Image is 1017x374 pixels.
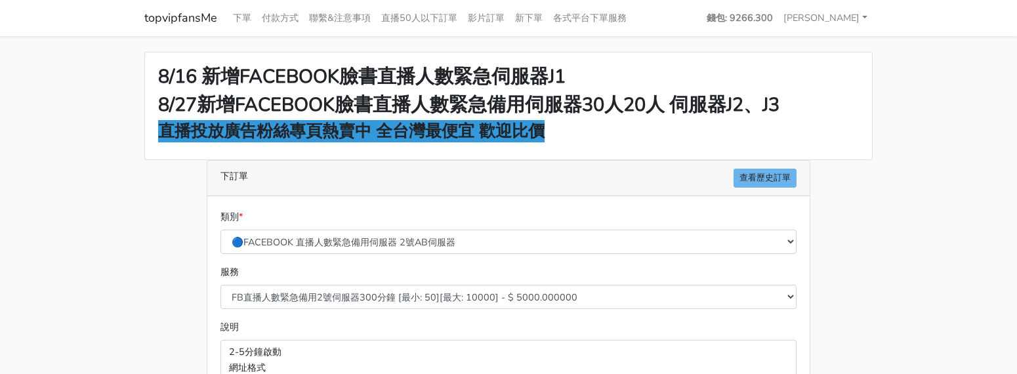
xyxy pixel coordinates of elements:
strong: 錢包: 9266.300 [707,11,773,24]
a: 聯繫&注意事項 [304,5,376,31]
a: 各式平台下單服務 [548,5,632,31]
label: 說明 [220,320,239,335]
a: 錢包: 9266.300 [701,5,778,31]
a: 查看歷史訂單 [734,169,797,188]
a: 直播50人以下訂單 [376,5,463,31]
a: 付款方式 [257,5,304,31]
strong: 8/16 新增FACEBOOK臉書直播人數緊急伺服器J1 [158,64,566,89]
strong: 8/27新增FACEBOOK臉書直播人數緊急備用伺服器30人20人 伺服器J2、J3 [158,92,779,117]
a: 新下單 [510,5,548,31]
a: [PERSON_NAME] [778,5,873,31]
strong: 直播投放廣告粉絲專頁熱賣中 全台灣最便宜 歡迎比價 [158,120,545,142]
a: 下單 [228,5,257,31]
a: topvipfansMe [144,5,217,31]
a: 影片訂單 [463,5,510,31]
div: 下訂單 [207,161,810,196]
label: 服務 [220,264,239,280]
label: 類別 [220,209,243,224]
